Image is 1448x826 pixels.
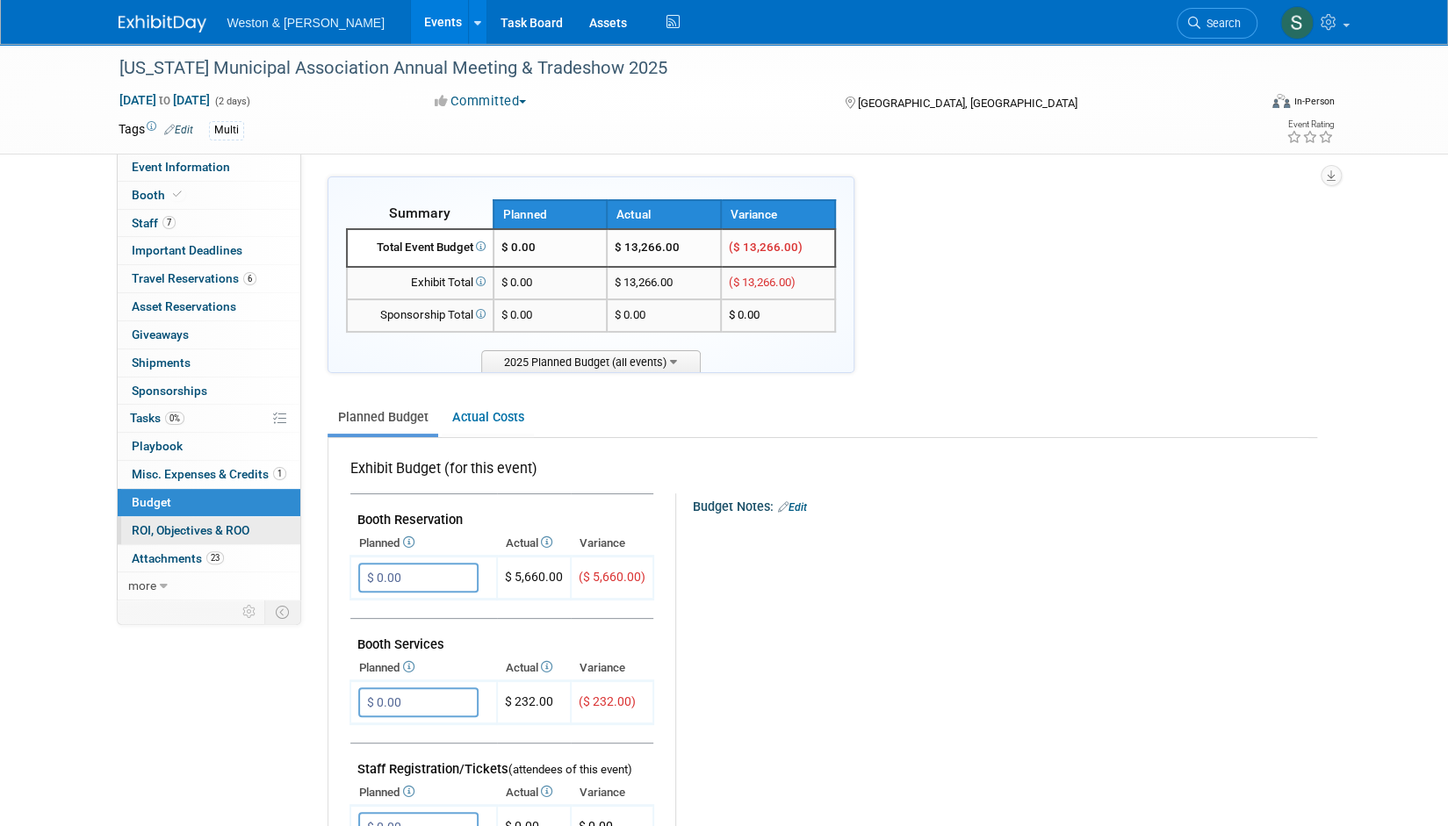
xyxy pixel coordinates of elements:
[429,92,533,111] button: Committed
[118,293,300,320] a: Asset Reservations
[132,188,185,202] span: Booth
[355,307,486,324] div: Sponsorship Total
[118,210,300,237] a: Staff7
[497,531,571,556] th: Actual
[355,240,486,256] div: Total Event Budget
[164,124,193,136] a: Edit
[497,780,571,805] th: Actual
[118,377,300,405] a: Sponsorships
[350,656,497,680] th: Planned
[162,216,176,229] span: 7
[118,349,300,377] a: Shipments
[778,501,807,514] a: Edit
[118,237,300,264] a: Important Deadlines
[350,531,497,556] th: Planned
[132,271,256,285] span: Travel Reservations
[571,531,653,556] th: Variance
[1200,17,1241,30] span: Search
[118,545,300,572] a: Attachments23
[508,763,632,776] span: (attendees of this event)
[442,401,534,434] a: Actual Costs
[132,299,236,313] span: Asset Reservations
[227,16,385,30] span: Weston & [PERSON_NAME]
[128,578,156,593] span: more
[571,656,653,680] th: Variance
[234,600,265,623] td: Personalize Event Tab Strip
[607,267,721,299] td: $ 13,266.00
[350,743,653,781] td: Staff Registration/Tickets
[209,121,244,140] div: Multi
[118,433,300,460] a: Playbook
[1154,91,1335,118] div: Event Format
[729,241,803,254] span: ($ 13,266.00)
[118,461,300,488] a: Misc. Expenses & Credits1
[493,200,608,229] th: Planned
[119,15,206,32] img: ExhibitDay
[243,272,256,285] span: 6
[132,523,249,537] span: ROI, Objectives & ROO
[571,780,653,805] th: Variance
[501,276,532,289] span: $ 0.00
[501,308,532,321] span: $ 0.00
[355,275,486,291] div: Exhibit Total
[1177,8,1257,39] a: Search
[118,489,300,516] a: Budget
[501,241,536,254] span: $ 0.00
[132,216,176,230] span: Staff
[350,619,653,657] td: Booth Services
[132,160,230,174] span: Event Information
[505,570,563,584] span: $ 5,660.00
[118,154,300,181] a: Event Information
[264,600,300,623] td: Toggle Event Tabs
[607,200,721,229] th: Actual
[389,205,450,221] span: Summary
[118,405,300,432] a: Tasks0%
[721,200,835,229] th: Variance
[579,694,636,708] span: ($ 232.00)
[350,494,653,532] td: Booth Reservation
[132,495,171,509] span: Budget
[132,327,189,341] span: Giveaways
[350,780,497,805] th: Planned
[173,190,182,199] i: Booth reservation complete
[132,439,183,453] span: Playbook
[118,572,300,600] a: more
[729,308,760,321] span: $ 0.00
[1293,95,1334,108] div: In-Person
[328,401,438,434] a: Planned Budget
[130,411,184,425] span: Tasks
[119,92,211,108] span: [DATE] [DATE]
[132,356,191,370] span: Shipments
[118,321,300,348] a: Giveaways
[273,467,286,480] span: 1
[607,299,721,332] td: $ 0.00
[1286,120,1333,129] div: Event Rating
[693,493,1315,516] div: Budget Notes:
[132,243,242,257] span: Important Deadlines
[1280,6,1314,40] img: Stephanie Coombs
[113,53,1231,84] div: [US_STATE] Municipal Association Annual Meeting & Tradeshow 2025
[132,551,224,565] span: Attachments
[579,570,645,584] span: ($ 5,660.00)
[350,459,646,488] div: Exhibit Budget (for this event)
[1272,94,1290,108] img: Format-Inperson.png
[213,96,250,107] span: (2 days)
[729,276,796,289] span: ($ 13,266.00)
[132,467,286,481] span: Misc. Expenses & Credits
[156,93,173,107] span: to
[118,517,300,544] a: ROI, Objectives & ROO
[206,551,224,564] span: 23
[165,412,184,425] span: 0%
[132,384,207,398] span: Sponsorships
[607,229,721,267] td: $ 13,266.00
[119,120,193,140] td: Tags
[858,97,1077,110] span: [GEOGRAPHIC_DATA], [GEOGRAPHIC_DATA]
[481,350,701,372] span: 2025 Planned Budget (all events)
[118,265,300,292] a: Travel Reservations6
[118,182,300,209] a: Booth
[497,656,571,680] th: Actual
[497,681,571,724] td: $ 232.00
